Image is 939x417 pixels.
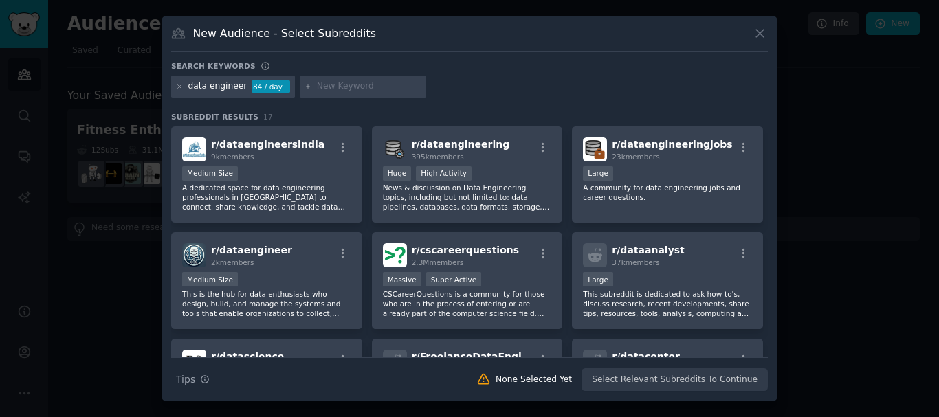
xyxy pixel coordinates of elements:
div: Medium Size [182,166,238,181]
div: 84 / day [252,80,290,93]
p: A community for data engineering jobs and career questions. [583,183,752,202]
span: 37k members [612,258,659,267]
input: New Keyword [317,80,421,93]
div: Large [583,166,613,181]
p: This is the hub for data enthusiasts who design, build, and manage the systems and tools that ena... [182,289,351,318]
span: r/ dataanalyst [612,245,684,256]
p: This subreddit is dedicated to ask how-to's, discuss research, recent developments, share tips, r... [583,289,752,318]
img: dataengineeringjobs [583,137,607,161]
div: None Selected Yet [496,374,572,386]
div: Huge [383,166,412,181]
span: r/ dataengineeringjobs [612,139,732,150]
span: r/ FreelanceDataEngineer [412,351,546,362]
p: CSCareerQuestions is a community for those who are in the process of entering or are already part... [383,289,552,318]
div: data engineer [188,80,247,93]
div: Medium Size [182,272,238,286]
span: r/ datacenter [612,351,680,362]
div: Large [583,272,613,286]
img: dataengineersindia [182,137,206,161]
span: Tips [176,372,195,387]
div: High Activity [416,166,472,181]
p: A dedicated space for data engineering professionals in [GEOGRAPHIC_DATA] to connect, share knowl... [182,183,351,212]
img: dataengineering [383,137,407,161]
span: r/ dataengineersindia [211,139,324,150]
span: r/ cscareerquestions [412,245,519,256]
button: Tips [171,368,214,392]
img: cscareerquestions [383,243,407,267]
img: dataengineer [182,243,206,267]
span: r/ dataengineering [412,139,510,150]
span: 2k members [211,258,254,267]
img: datascience [182,350,206,374]
span: 2.3M members [412,258,464,267]
span: 9k members [211,153,254,161]
span: r/ dataengineer [211,245,292,256]
div: Super Active [426,272,482,286]
h3: New Audience - Select Subreddits [193,26,376,41]
span: 395k members [412,153,464,161]
span: Subreddit Results [171,112,258,122]
span: 17 [263,113,273,121]
p: News & discussion on Data Engineering topics, including but not limited to: data pipelines, datab... [383,183,552,212]
h3: Search keywords [171,61,256,71]
span: 23k members [612,153,659,161]
div: Massive [383,272,421,286]
span: r/ datascience [211,351,284,362]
